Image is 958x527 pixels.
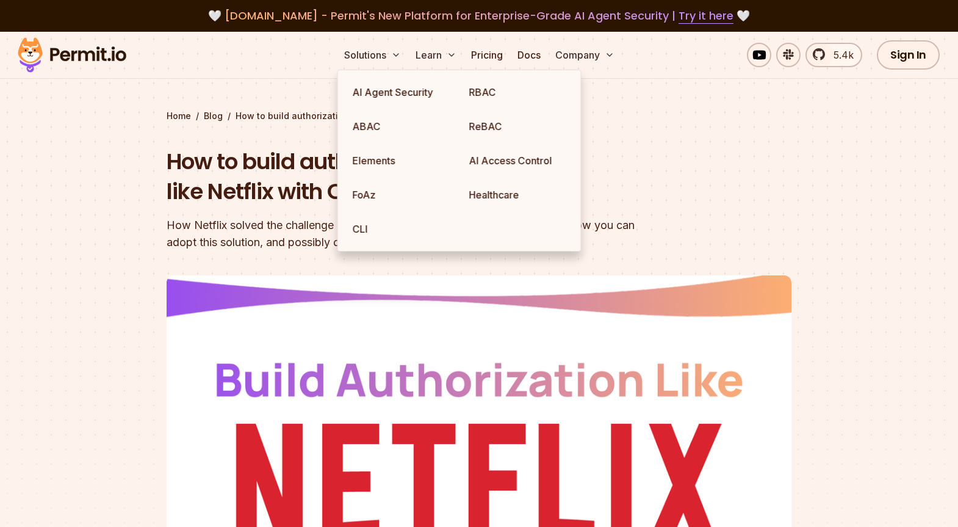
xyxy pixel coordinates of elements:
a: CLI [343,212,459,246]
button: Learn [411,43,461,67]
a: FoAz [343,178,459,212]
div: 🤍 🤍 [29,7,929,24]
button: Company [550,43,619,67]
a: Sign In [877,40,940,70]
span: [DOMAIN_NAME] - Permit's New Platform for Enterprise-Grade AI Agent Security | [225,8,733,23]
button: Solutions [339,43,406,67]
img: Permit logo [12,34,132,76]
a: Elements [343,144,459,178]
a: Home [167,110,191,122]
a: Healthcare [459,178,576,212]
a: 5.4k [805,43,862,67]
div: How Netflix solved the challenge of authorizing millions of users by using OPA, how you can adopt... [167,217,635,251]
h1: How to build authorization like Netflix with Open Source? [167,147,635,207]
a: RBAC [459,75,576,109]
a: AI Access Control [459,144,576,178]
span: 5.4k [826,48,854,62]
a: Pricing [466,43,508,67]
a: AI Agent Security [343,75,459,109]
a: Try it here [679,8,733,24]
a: ABAC [343,109,459,144]
a: ReBAC [459,109,576,144]
div: / / [167,110,791,122]
a: Blog [204,110,223,122]
a: Docs [513,43,546,67]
